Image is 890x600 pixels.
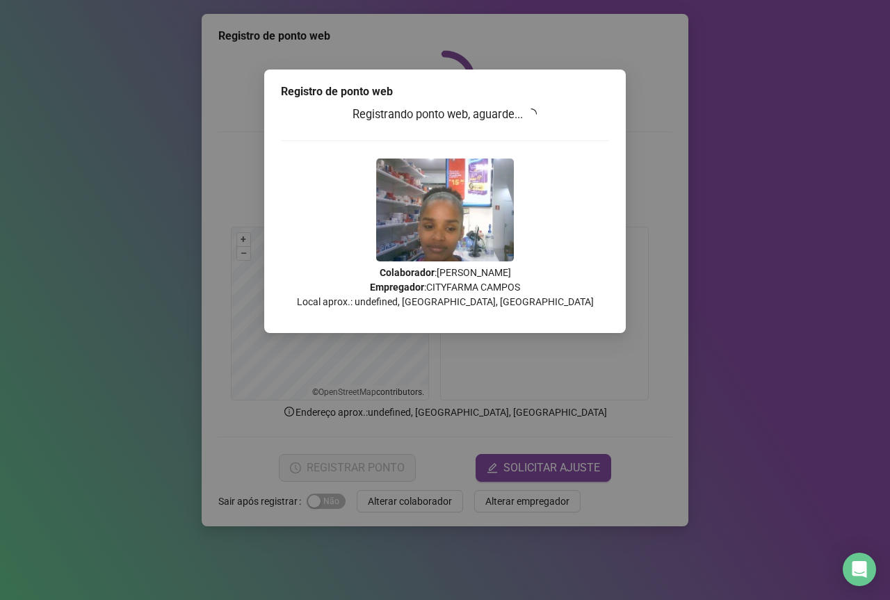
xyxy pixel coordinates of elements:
[380,267,435,278] strong: Colaborador
[376,159,514,261] img: 2Q==
[370,282,424,293] strong: Empregador
[281,106,609,124] h3: Registrando ponto web, aguarde...
[843,553,876,586] div: Open Intercom Messenger
[281,266,609,309] p: : [PERSON_NAME] : CITYFARMA CAMPOS Local aprox.: undefined, [GEOGRAPHIC_DATA], [GEOGRAPHIC_DATA]
[281,83,609,100] div: Registro de ponto web
[525,107,538,120] span: loading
